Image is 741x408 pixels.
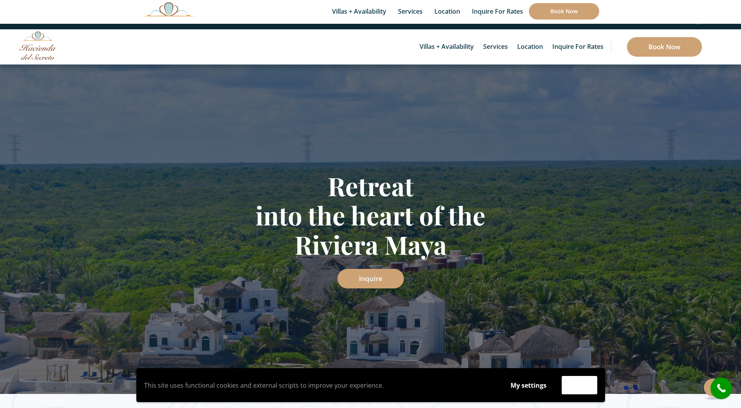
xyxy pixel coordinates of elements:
[20,31,57,60] img: Awesome Logo
[712,379,730,397] i: call
[562,376,597,394] button: Accept
[503,376,554,394] button: My settings
[142,2,195,16] img: Awesome Logo
[548,29,607,64] a: Inquire for Rates
[142,171,599,259] h1: Retreat into the heart of the Riviera Maya
[337,269,404,288] a: Inquire
[416,29,478,64] a: Villas + Availability
[529,3,599,20] a: Book Now
[711,378,732,399] a: call
[144,379,495,391] p: This site uses functional cookies and external scripts to improve your experience.
[513,29,547,64] a: Location
[479,29,512,64] a: Services
[627,37,702,57] a: Book Now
